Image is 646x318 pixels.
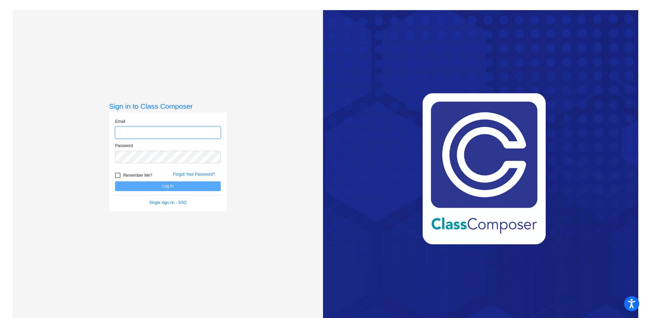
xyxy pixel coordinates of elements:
label: Email [115,118,125,125]
a: Single sign on - SSO [149,200,187,205]
a: Forgot Your Password? [173,172,215,177]
label: Password [115,143,133,149]
button: Log In [115,181,221,191]
h3: Sign in to Class Composer [109,102,227,110]
span: Remember Me? [123,171,152,179]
